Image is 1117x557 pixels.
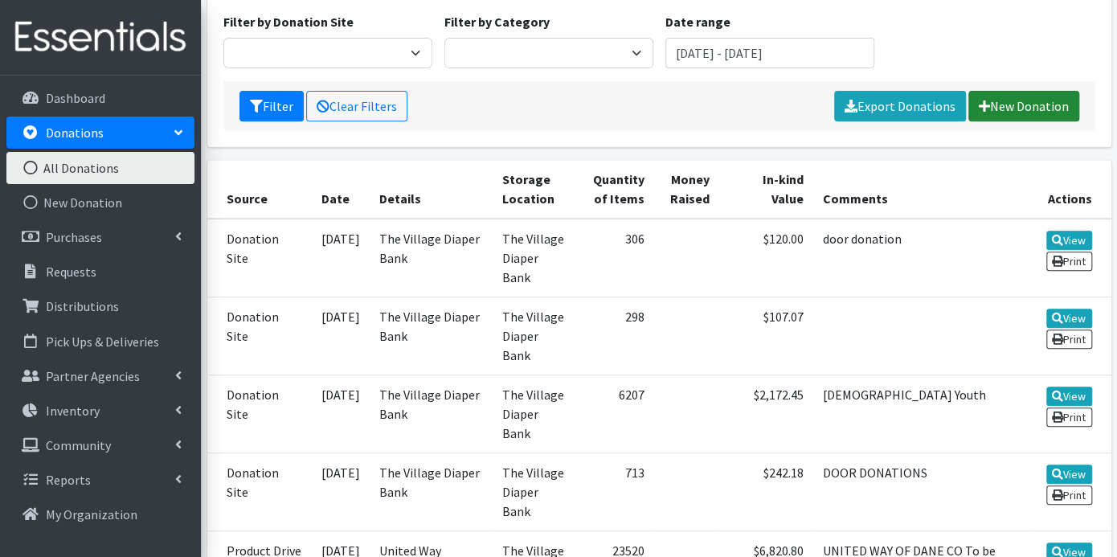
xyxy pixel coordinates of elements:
[46,506,137,522] p: My Organization
[719,219,813,297] td: $120.00
[576,219,655,297] td: 306
[719,375,813,453] td: $2,172.45
[444,12,550,31] label: Filter by Category
[6,10,194,64] img: HumanEssentials
[1046,408,1092,427] a: Print
[46,334,159,350] p: Pick Ups & Deliveries
[207,453,312,530] td: Donation Site
[370,297,493,375] td: The Village Diaper Bank
[312,375,370,453] td: [DATE]
[1046,252,1092,271] a: Print
[1046,330,1092,349] a: Print
[654,160,718,219] th: Money Raised
[1046,387,1092,406] a: View
[576,160,655,219] th: Quantity of Items
[207,375,312,453] td: Donation Site
[6,152,194,184] a: All Donations
[6,498,194,530] a: My Organization
[576,453,655,530] td: 713
[312,219,370,297] td: [DATE]
[493,453,575,530] td: The Village Diaper Bank
[576,375,655,453] td: 6207
[312,453,370,530] td: [DATE]
[207,160,312,219] th: Source
[1030,160,1111,219] th: Actions
[46,368,140,384] p: Partner Agencies
[6,221,194,253] a: Purchases
[813,375,1031,453] td: [DEMOGRAPHIC_DATA] Youth
[576,297,655,375] td: 298
[312,160,370,219] th: Date
[6,429,194,461] a: Community
[370,453,493,530] td: The Village Diaper Bank
[46,264,96,280] p: Requests
[6,464,194,496] a: Reports
[312,297,370,375] td: [DATE]
[1046,465,1092,484] a: View
[370,375,493,453] td: The Village Diaper Bank
[1046,485,1092,505] a: Print
[46,298,119,314] p: Distributions
[719,453,813,530] td: $242.18
[493,219,575,297] td: The Village Diaper Bank
[6,395,194,427] a: Inventory
[223,12,354,31] label: Filter by Donation Site
[665,38,874,68] input: January 1, 2011 - December 31, 2011
[306,91,407,121] a: Clear Filters
[6,360,194,392] a: Partner Agencies
[1046,231,1092,250] a: View
[813,160,1031,219] th: Comments
[834,91,966,121] a: Export Donations
[813,219,1031,297] td: door donation
[6,290,194,322] a: Distributions
[665,12,730,31] label: Date range
[6,186,194,219] a: New Donation
[207,297,312,375] td: Donation Site
[1046,309,1092,328] a: View
[6,117,194,149] a: Donations
[6,82,194,114] a: Dashboard
[719,160,813,219] th: In-kind Value
[46,472,91,488] p: Reports
[493,375,575,453] td: The Village Diaper Bank
[239,91,304,121] button: Filter
[46,125,104,141] p: Donations
[46,229,102,245] p: Purchases
[46,403,100,419] p: Inventory
[719,297,813,375] td: $107.07
[6,256,194,288] a: Requests
[968,91,1079,121] a: New Donation
[207,219,312,297] td: Donation Site
[370,219,493,297] td: The Village Diaper Bank
[46,437,111,453] p: Community
[493,160,575,219] th: Storage Location
[370,160,493,219] th: Details
[813,453,1031,530] td: DOOR DONATIONS
[6,326,194,358] a: Pick Ups & Deliveries
[493,297,575,375] td: The Village Diaper Bank
[46,90,105,106] p: Dashboard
